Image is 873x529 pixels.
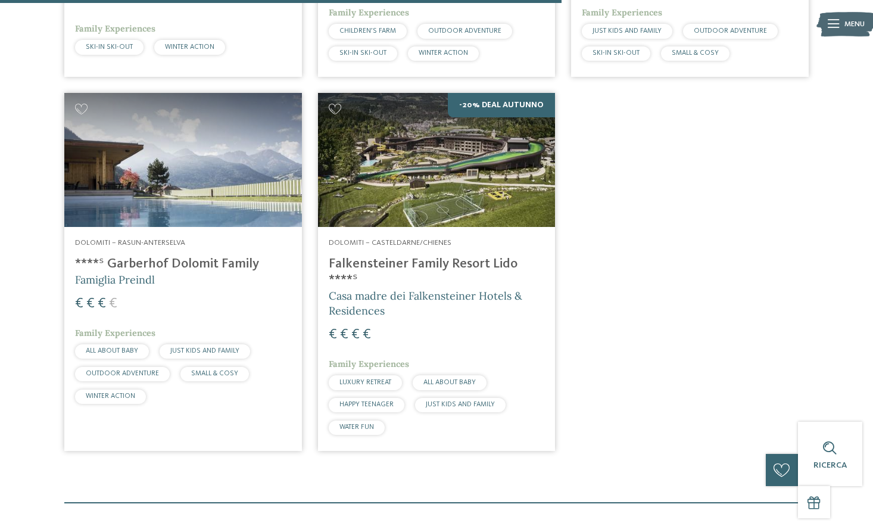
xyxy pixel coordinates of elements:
[86,43,133,51] span: SKI-IN SKI-OUT
[426,401,495,408] span: JUST KIDS AND FAMILY
[694,27,767,35] span: OUTDOOR ADVENTURE
[170,347,239,354] span: JUST KIDS AND FAMILY
[329,256,545,288] h4: Falkensteiner Family Resort Lido ****ˢ
[593,49,640,57] span: SKI-IN SKI-OUT
[75,328,155,338] span: Family Experiences
[351,328,360,342] span: €
[329,289,522,318] span: Casa madre dei Falkensteiner Hotels & Residences
[75,239,185,247] span: Dolomiti – Rasun-Anterselva
[109,297,117,311] span: €
[318,93,556,226] img: Cercate un hotel per famiglie? Qui troverete solo i migliori!
[86,393,135,400] span: WINTER ACTION
[419,49,468,57] span: WINTER ACTION
[64,93,302,226] img: Cercate un hotel per famiglie? Qui troverete solo i migliori!
[582,7,662,18] span: Family Experiences
[75,273,155,287] span: Famiglia Preindl
[340,328,348,342] span: €
[339,401,394,408] span: HAPPY TEENAGER
[86,297,95,311] span: €
[75,23,155,34] span: Family Experiences
[672,49,719,57] span: SMALL & COSY
[329,7,409,18] span: Family Experiences
[318,93,556,451] a: Cercate un hotel per famiglie? Qui troverete solo i migliori! -20% Deal Autunno Dolomiti – Castel...
[593,27,662,35] span: JUST KIDS AND FAMILY
[86,347,138,354] span: ALL ABOUT BABY
[423,379,476,386] span: ALL ABOUT BABY
[98,297,106,311] span: €
[339,27,396,35] span: CHILDREN’S FARM
[191,370,238,377] span: SMALL & COSY
[329,359,409,369] span: Family Experiences
[165,43,214,51] span: WINTER ACTION
[329,239,451,247] span: Dolomiti – Casteldarne/Chienes
[813,461,847,469] span: Ricerca
[339,379,391,386] span: LUXURY RETREAT
[64,93,302,451] a: Cercate un hotel per famiglie? Qui troverete solo i migliori! Dolomiti – Rasun-Anterselva ****ˢ G...
[339,424,374,431] span: WATER FUN
[75,297,83,311] span: €
[329,328,337,342] span: €
[339,49,386,57] span: SKI-IN SKI-OUT
[363,328,371,342] span: €
[75,256,291,272] h4: ****ˢ Garberhof Dolomit Family
[428,27,501,35] span: OUTDOOR ADVENTURE
[86,370,159,377] span: OUTDOOR ADVENTURE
